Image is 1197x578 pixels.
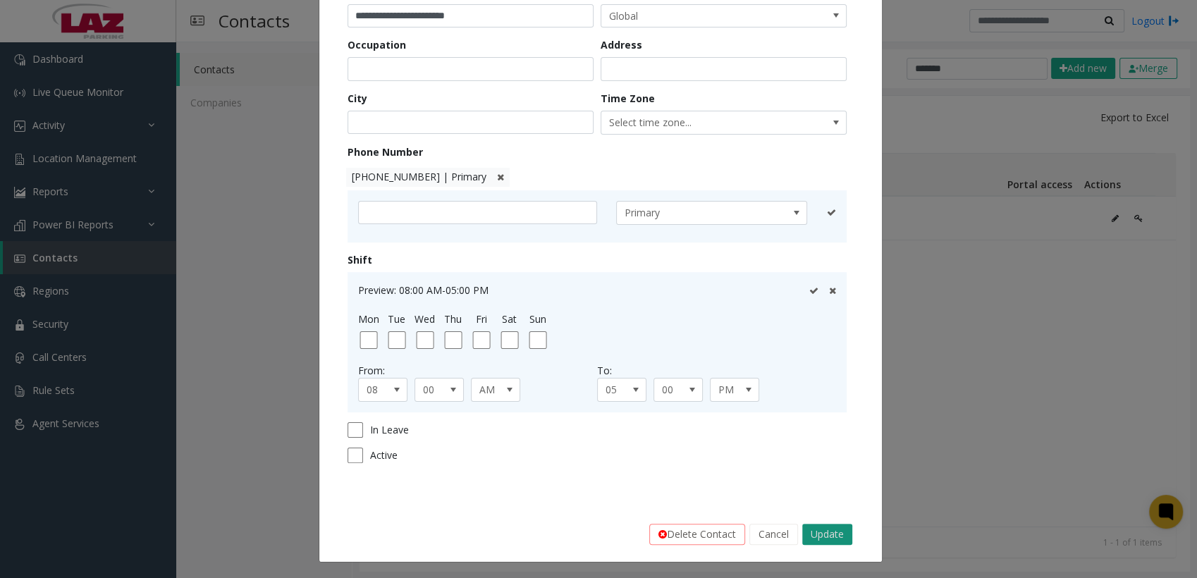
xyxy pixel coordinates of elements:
[348,91,367,106] label: City
[476,312,487,326] label: Fri
[415,379,453,401] span: 00
[415,312,435,326] label: Wed
[601,91,655,106] label: Time Zone
[472,379,510,401] span: AM
[649,524,745,545] button: Delete Contact
[749,524,798,545] button: Cancel
[352,170,486,183] span: [PHONE_NUMBER] | Primary
[370,422,409,437] span: In Leave
[711,379,749,401] span: PM
[502,312,517,326] label: Sat
[348,37,406,52] label: Occupation
[370,448,398,462] span: Active
[598,379,636,401] span: 05
[802,524,852,545] button: Update
[358,363,597,378] div: From:
[358,312,379,326] label: Mon
[348,252,372,267] label: Shift
[597,363,836,378] div: To:
[359,379,397,401] span: 08
[601,37,642,52] label: Address
[529,312,546,326] label: Sun
[617,202,768,224] span: Primary
[348,144,423,159] label: Phone Number
[654,379,692,401] span: 00
[444,312,462,326] label: Thu
[358,283,489,297] span: Preview: 08:00 AM-05:00 PM
[388,312,405,326] label: Tue
[601,111,797,134] span: Select time zone...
